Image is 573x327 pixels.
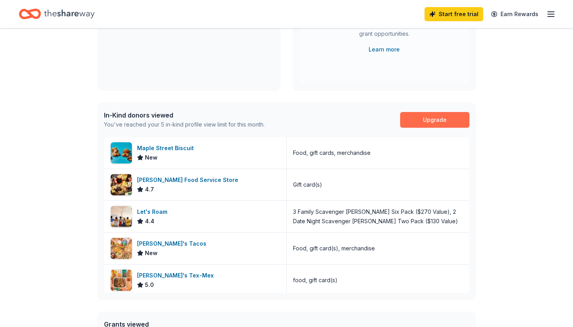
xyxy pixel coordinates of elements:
[145,248,158,258] span: New
[145,185,154,194] span: 4.7
[486,7,543,21] a: Earn Rewards
[137,207,171,217] div: Let's Roam
[111,270,132,291] img: Image for Chuy's Tex-Mex
[19,5,95,23] a: Home
[104,120,265,129] div: You've reached your 5 in-kind profile view limit for this month.
[137,239,210,248] div: [PERSON_NAME]'s Tacos
[293,276,337,285] div: food, gift card(s)
[111,238,132,259] img: Image for Torchy's Tacos
[145,153,158,162] span: New
[111,206,132,227] img: Image for Let's Roam
[145,280,154,290] span: 5.0
[293,180,322,189] div: Gift card(s)
[293,148,371,158] div: Food, gift cards, merchandise
[293,244,375,253] div: Food, gift card(s), merchandise
[137,143,197,153] div: Maple Street Biscuit
[331,20,438,42] div: Discover thousands of mission-aligned grant opportunities.
[369,45,400,54] a: Learn more
[104,110,265,120] div: In-Kind donors viewed
[137,175,241,185] div: [PERSON_NAME] Food Service Store
[293,207,463,226] div: 3 Family Scavenger [PERSON_NAME] Six Pack ($270 Value), 2 Date Night Scavenger [PERSON_NAME] Two ...
[111,142,132,163] img: Image for Maple Street Biscuit
[145,217,154,226] span: 4.4
[400,112,469,128] a: Upgrade
[425,7,483,21] a: Start free trial
[137,271,217,280] div: [PERSON_NAME]'s Tex-Mex
[111,174,132,195] img: Image for Gordon Food Service Store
